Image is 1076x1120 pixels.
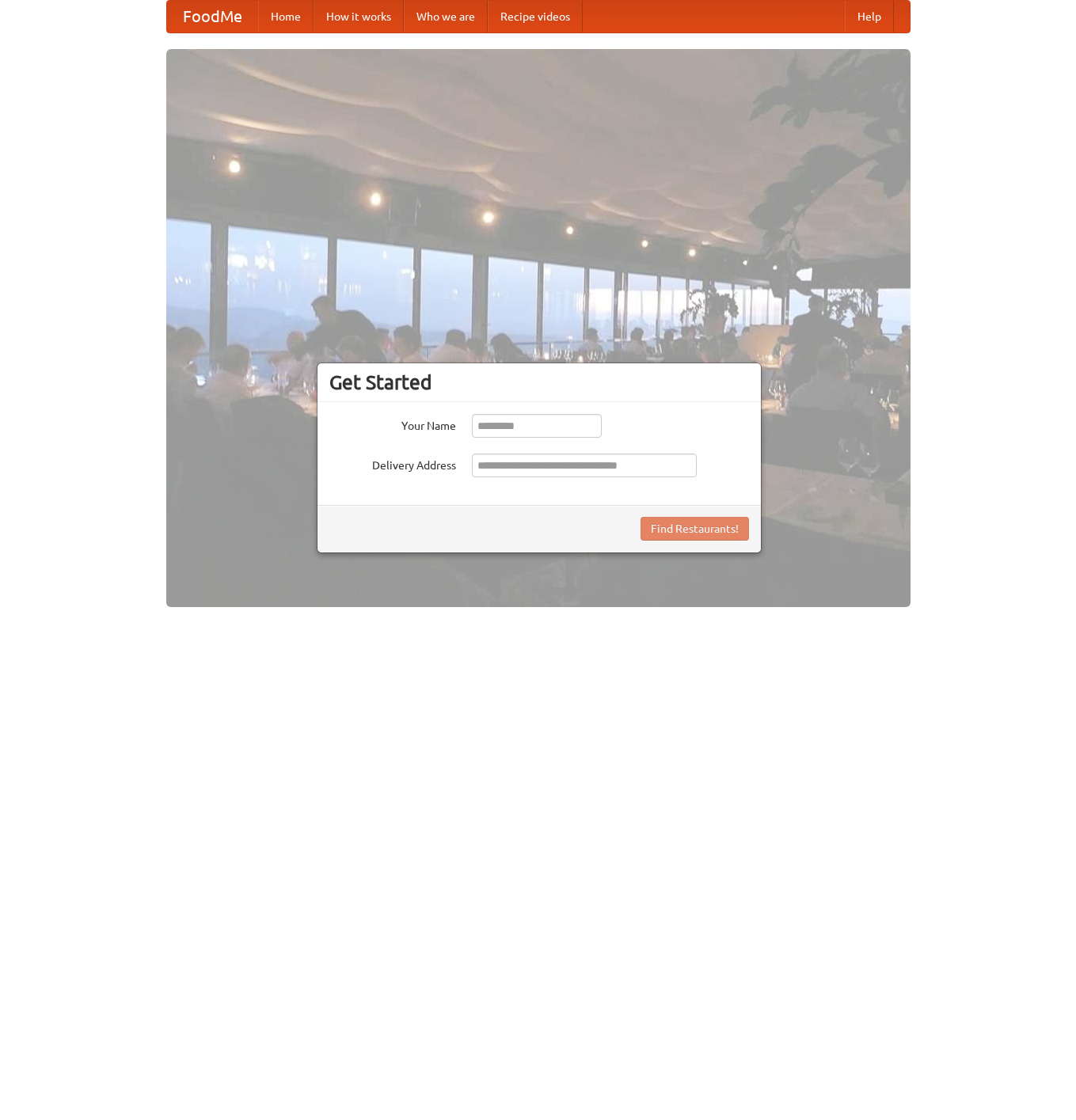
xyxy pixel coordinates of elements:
[329,414,456,434] label: Your Name
[329,370,749,394] h3: Get Started
[167,1,258,32] a: FoodMe
[329,454,456,473] label: Delivery Address
[314,1,404,32] a: How it works
[845,1,894,32] a: Help
[641,517,749,541] button: Find Restaurants!
[488,1,583,32] a: Recipe videos
[258,1,314,32] a: Home
[404,1,488,32] a: Who we are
